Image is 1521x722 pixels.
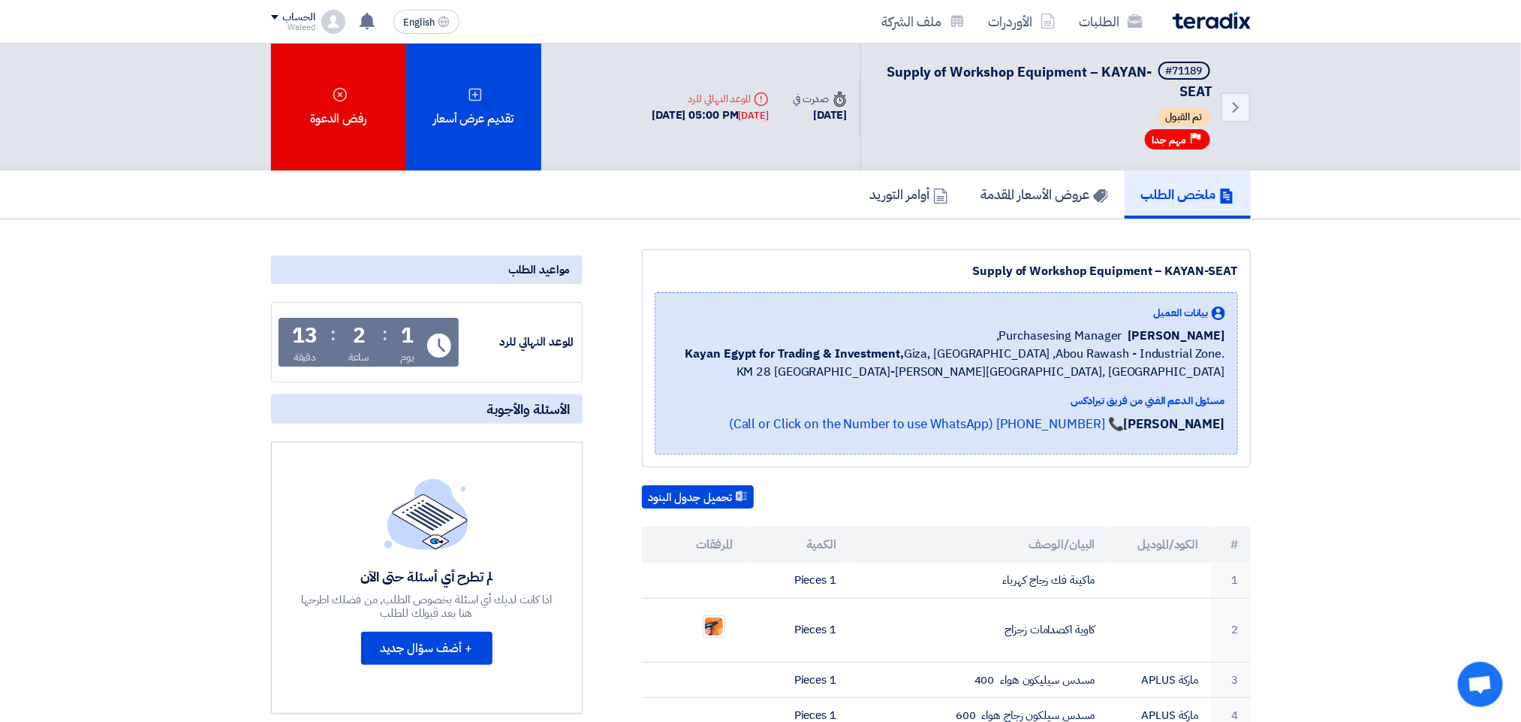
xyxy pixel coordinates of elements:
button: تحميل جدول البنود [642,485,754,509]
div: #71189 [1166,66,1203,77]
span: [PERSON_NAME] [1128,327,1225,345]
span: بيانات العميل [1154,305,1209,321]
img: empty_state_list.svg [384,479,468,549]
div: : [382,321,387,348]
div: يوم [400,349,414,365]
a: الطلبات [1068,4,1155,39]
b: Kayan Egypt for Trading & Investment, [685,345,904,363]
span: الأسئلة والأجوبة [487,400,571,418]
div: الموعد النهائي للرد [652,91,769,107]
h5: ملخص الطلب [1141,186,1234,203]
img: profile_test.png [321,10,345,34]
a: أوامر التوريد [854,171,965,219]
div: [DATE] [739,108,769,123]
td: 1 [1211,563,1251,598]
th: الكمية [745,527,848,563]
div: 1 [401,325,414,346]
td: 1 Pieces [745,662,848,698]
span: مهم جدا [1152,133,1187,147]
div: Supply of Workshop Equipment – KAYAN-SEAT [655,262,1238,280]
div: 13 [292,325,318,346]
td: ماركة APLUS [1107,662,1211,698]
div: الحساب [283,11,315,24]
button: English [393,10,459,34]
div: مواعيد الطلب [271,255,583,284]
div: ساعة [348,349,370,365]
th: الكود/الموديل [1107,527,1211,563]
td: 3 [1211,662,1251,698]
img: ___1756278583485.jpeg [703,616,724,637]
th: # [1211,527,1251,563]
button: + أضف سؤال جديد [361,632,492,665]
td: كاوية اكصدامات زجزاج [848,598,1107,662]
a: Open chat [1458,662,1503,707]
a: عروض الأسعار المقدمة [965,171,1125,219]
h5: أوامر التوريد [870,186,948,203]
span: Supply of Workshop Equipment – KAYAN-SEAT [887,62,1213,101]
div: مسئول الدعم الفني من فريق تيرادكس [667,393,1225,409]
td: ماكينة فك زجاج كهرباء [848,563,1107,598]
div: [DATE] 05:00 PM [652,107,769,124]
div: لم تطرح أي أسئلة حتى الآن [299,568,554,585]
div: اذا كانت لديك أي اسئلة بخصوص الطلب, من فضلك اطرحها هنا بعد قبولك للطلب [299,593,554,620]
strong: [PERSON_NAME] [1124,415,1225,434]
div: الموعد النهائي للرد [462,334,574,351]
td: مسدس سيليكون هواء 400 [848,662,1107,698]
a: ملف الشركة [870,4,977,39]
td: 1 Pieces [745,598,848,662]
span: English [403,17,435,28]
span: Purchasesing Manager, [996,327,1122,345]
span: Giza, [GEOGRAPHIC_DATA] ,Abou Rawash - Industrial Zone. KM 28 [GEOGRAPHIC_DATA]-[PERSON_NAME][GEO... [667,345,1225,381]
h5: عروض الأسعار المقدمة [981,186,1108,203]
h5: Supply of Workshop Equipment – KAYAN-SEAT [879,62,1213,101]
td: 1 Pieces [745,563,848,598]
a: ملخص الطلب [1125,171,1251,219]
a: الأوردرات [977,4,1068,39]
div: : [330,321,336,348]
img: Teradix logo [1173,12,1251,29]
th: المرفقات [642,527,745,563]
span: تم القبول [1158,108,1210,126]
th: البيان/الوصف [848,527,1107,563]
div: تقديم عرض أسعار [406,44,541,171]
div: Waleed [271,23,315,32]
a: 📞 [PHONE_NUMBER] (Call or Click on the Number to use WhatsApp) [729,415,1124,434]
div: صدرت في [793,91,847,107]
td: 2 [1211,598,1251,662]
div: [DATE] [793,107,847,124]
div: 2 [353,325,366,346]
div: دقيقة [294,349,317,365]
div: رفض الدعوة [271,44,406,171]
